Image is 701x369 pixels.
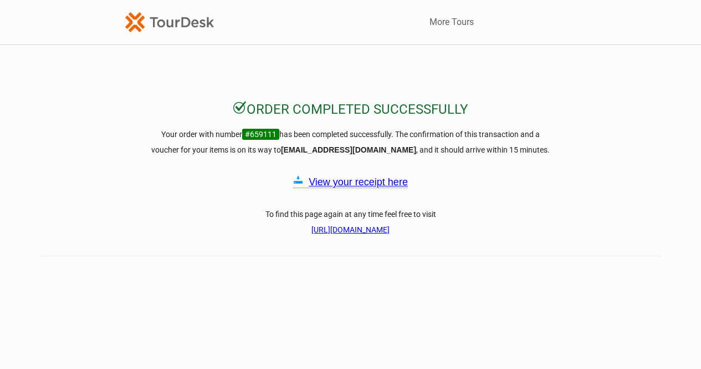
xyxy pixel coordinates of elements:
[125,12,214,32] img: TourDesk-logo-td-orange-v1.png
[309,176,408,188] a: View your receipt here
[151,206,550,237] h3: To find this page again at any time feel free to visit
[242,129,279,140] span: #659111
[151,127,550,158] h3: Your order with number has been completed successfully. The confirmation of this transaction and ...
[311,225,390,234] a: [URL][DOMAIN_NAME]
[429,16,474,28] a: More Tours
[281,145,416,154] strong: [EMAIL_ADDRESS][DOMAIN_NAME]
